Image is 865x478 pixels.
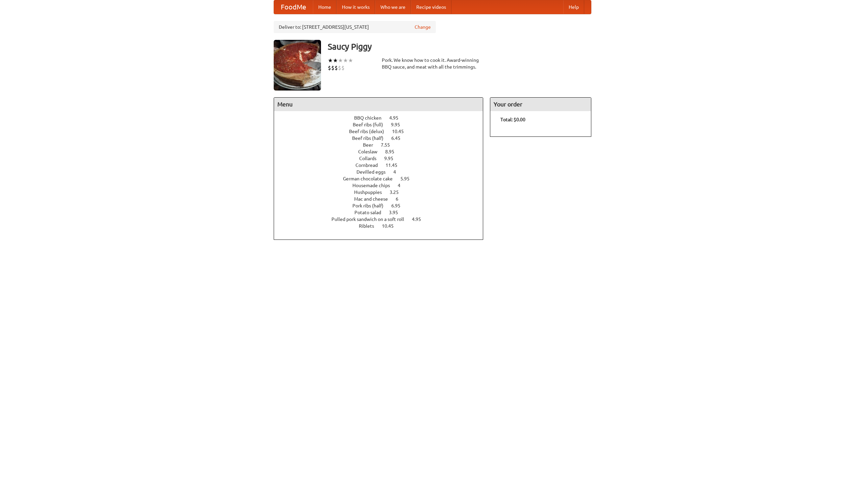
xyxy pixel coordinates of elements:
a: Cornbread 11.45 [355,162,410,168]
a: Home [313,0,337,14]
a: Beer 7.55 [363,142,402,148]
a: Pork ribs (half) 6.95 [352,203,413,208]
li: ★ [333,57,338,64]
span: 4.95 [412,217,428,222]
div: Pork. We know how to cook it. Award-winning BBQ sauce, and meat with all the trimmings. [382,57,483,70]
li: $ [338,64,341,72]
span: 3.95 [389,210,405,215]
a: How it works [337,0,375,14]
li: ★ [328,57,333,64]
a: Pulled pork sandwich on a soft roll 4.95 [331,217,434,222]
a: Coleslaw 8.95 [358,149,407,154]
a: BBQ chicken 4.95 [354,115,411,121]
li: ★ [343,57,348,64]
span: 6.95 [391,203,407,208]
a: FoodMe [274,0,313,14]
span: Riblets [359,223,381,229]
span: 6.45 [391,135,407,141]
span: Beer [363,142,380,148]
span: Mac and cheese [354,196,395,202]
h3: Saucy Piggy [328,40,591,53]
a: Help [563,0,584,14]
b: Total: $0.00 [500,117,525,122]
span: Collards [359,156,383,161]
a: Housemade chips 4 [352,183,413,188]
span: 9.95 [384,156,400,161]
div: Deliver to: [STREET_ADDRESS][US_STATE] [274,21,436,33]
a: Beef ribs (delux) 10.45 [349,129,416,134]
span: 11.45 [386,162,404,168]
a: Beef ribs (half) 6.45 [352,135,413,141]
span: Beef ribs (half) [352,135,390,141]
span: 10.45 [392,129,411,134]
li: $ [328,64,331,72]
h4: Menu [274,98,483,111]
li: ★ [348,57,353,64]
li: $ [331,64,335,72]
a: Riblets 10.45 [359,223,406,229]
span: 4.95 [389,115,405,121]
a: Hushpuppies 3.25 [354,190,411,195]
span: 9.95 [391,122,407,127]
a: Mac and cheese 6 [354,196,411,202]
a: Devilled eggs 4 [356,169,409,175]
span: Pulled pork sandwich on a soft roll [331,217,411,222]
span: Coleslaw [358,149,384,154]
span: 8.95 [385,149,401,154]
a: Who we are [375,0,411,14]
a: Change [415,24,431,30]
a: Recipe videos [411,0,451,14]
span: Devilled eggs [356,169,392,175]
li: ★ [338,57,343,64]
span: Cornbread [355,162,385,168]
a: Beef ribs (full) 9.95 [353,122,413,127]
span: Housemade chips [352,183,397,188]
a: German chocolate cake 5.95 [343,176,422,181]
span: BBQ chicken [354,115,388,121]
span: Potato salad [354,210,388,215]
span: 3.25 [390,190,405,195]
span: 10.45 [382,223,400,229]
span: 4 [393,169,403,175]
a: Collards 9.95 [359,156,406,161]
span: Beef ribs (full) [353,122,390,127]
span: 4 [398,183,407,188]
li: $ [341,64,345,72]
span: 7.55 [381,142,397,148]
li: $ [335,64,338,72]
span: 5.95 [400,176,416,181]
h4: Your order [490,98,591,111]
img: angular.jpg [274,40,321,91]
a: Potato salad 3.95 [354,210,411,215]
span: 6 [396,196,405,202]
span: Beef ribs (delux) [349,129,391,134]
span: Hushpuppies [354,190,389,195]
span: German chocolate cake [343,176,399,181]
span: Pork ribs (half) [352,203,390,208]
